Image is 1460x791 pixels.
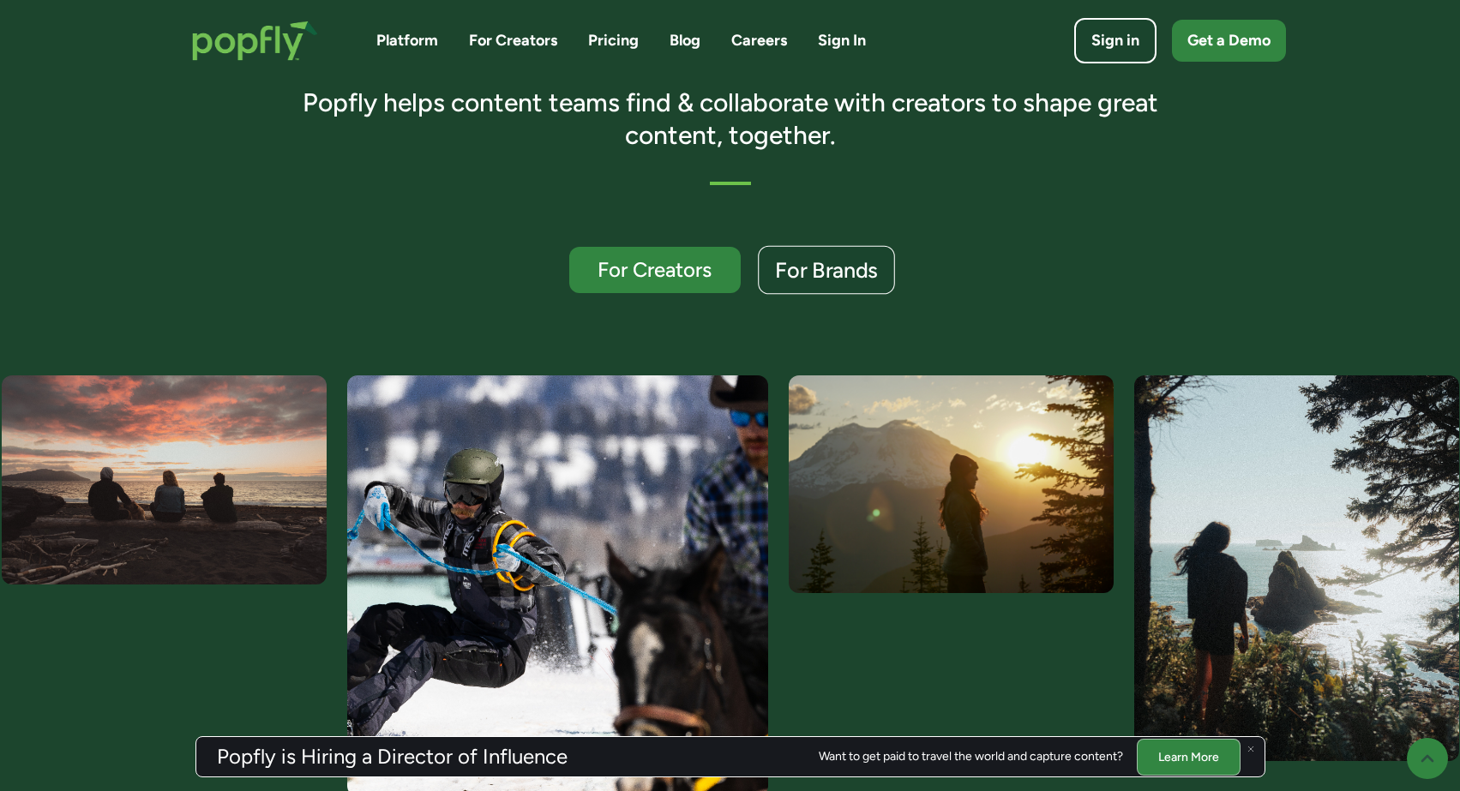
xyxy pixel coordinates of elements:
[1074,18,1157,63] a: Sign in
[217,746,568,767] h3: Popfly is Hiring a Director of Influence
[731,30,787,51] a: Careers
[775,260,878,282] div: For Brands
[1187,30,1271,51] div: Get a Demo
[278,87,1182,151] h3: Popfly helps content teams find & collaborate with creators to shape great content, together.
[758,246,895,295] a: For Brands
[1172,20,1286,62] a: Get a Demo
[588,30,639,51] a: Pricing
[175,3,335,78] a: home
[1091,30,1139,51] div: Sign in
[585,259,725,280] div: For Creators
[469,30,557,51] a: For Creators
[670,30,700,51] a: Blog
[376,30,438,51] a: Platform
[818,30,866,51] a: Sign In
[569,247,741,293] a: For Creators
[1137,738,1241,775] a: Learn More
[819,750,1123,764] div: Want to get paid to travel the world and capture content?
